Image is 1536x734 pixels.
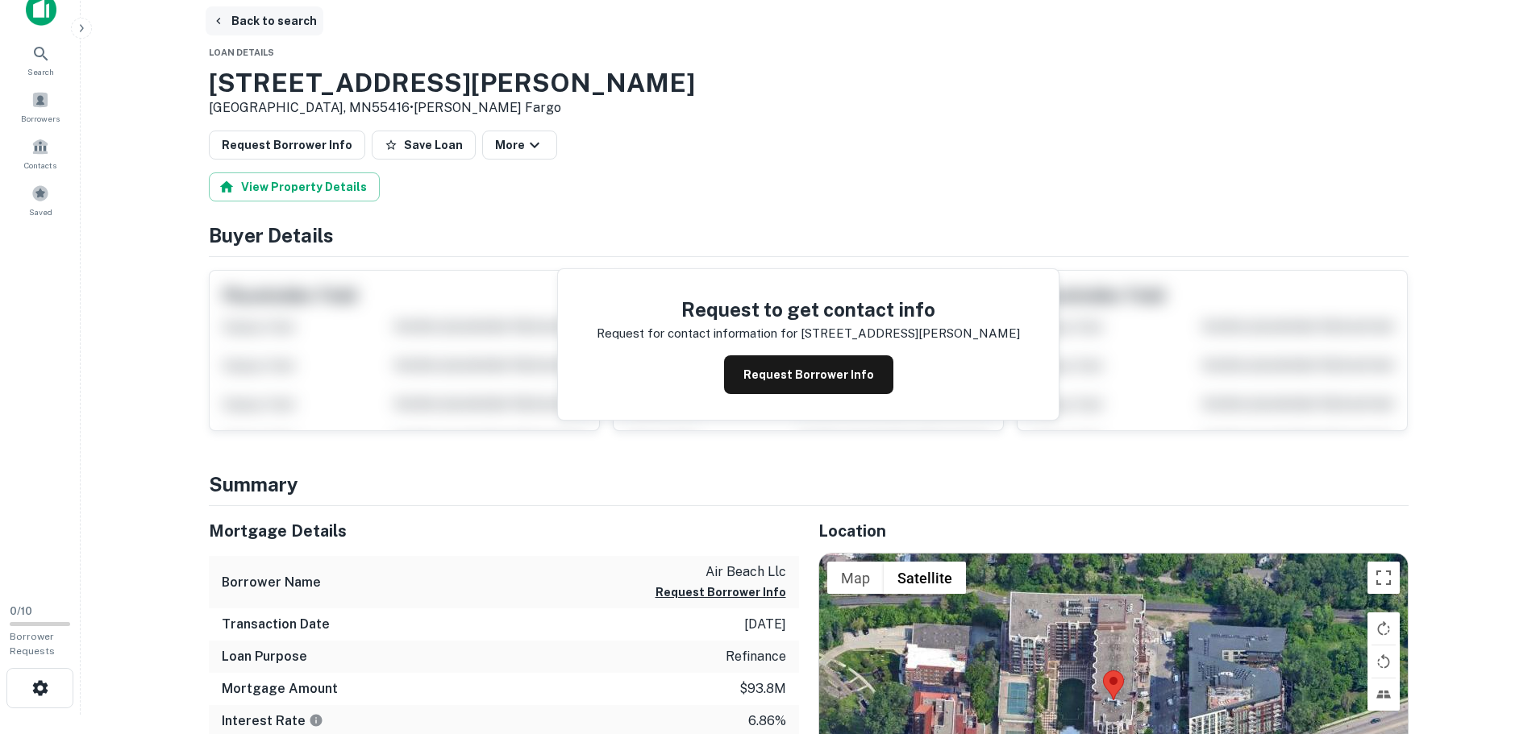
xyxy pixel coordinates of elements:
[209,98,695,118] p: [GEOGRAPHIC_DATA], MN55416 •
[29,205,52,218] span: Saved
[818,519,1409,543] h5: Location
[309,713,323,728] svg: The interest rates displayed on the website are for informational purposes only and may be report...
[414,100,561,115] a: [PERSON_NAME] Fargo
[222,711,323,731] h6: Interest Rate
[656,562,786,582] p: air beach llc
[884,562,966,594] button: Show satellite imagery
[1367,645,1400,678] button: Rotate map counterclockwise
[5,38,76,81] a: Search
[206,6,323,35] button: Back to search
[5,131,76,175] a: Contacts
[10,631,55,657] span: Borrower Requests
[27,65,54,78] span: Search
[1455,605,1536,682] iframe: Chat Widget
[1367,612,1400,645] button: Rotate map clockwise
[739,679,786,699] p: $93.8m
[372,131,476,160] button: Save Loan
[209,131,365,160] button: Request Borrower Info
[5,85,76,128] a: Borrowers
[801,324,1020,343] p: [STREET_ADDRESS][PERSON_NAME]
[222,615,330,634] h6: Transaction Date
[209,470,1409,499] h4: Summary
[726,647,786,666] p: refinance
[5,178,76,222] a: Saved
[656,583,786,602] button: Request Borrower Info
[222,573,321,592] h6: Borrower Name
[748,711,786,731] p: 6.86%
[827,562,884,594] button: Show street map
[10,605,32,617] span: 0 / 10
[209,48,274,57] span: Loan Details
[482,131,557,160] button: More
[724,355,893,394] button: Request Borrower Info
[24,159,56,172] span: Contacts
[597,324,797,343] p: Request for contact information for
[222,679,338,699] h6: Mortgage Amount
[222,647,307,666] h6: Loan Purpose
[209,68,695,98] h3: [STREET_ADDRESS][PERSON_NAME]
[209,519,799,543] h5: Mortgage Details
[21,112,60,125] span: Borrowers
[1367,678,1400,711] button: Tilt map
[1367,562,1400,594] button: Toggle fullscreen view
[597,295,1020,324] h4: Request to get contact info
[209,172,380,201] button: View Property Details
[209,221,1409,250] h4: Buyer Details
[744,615,786,634] p: [DATE]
